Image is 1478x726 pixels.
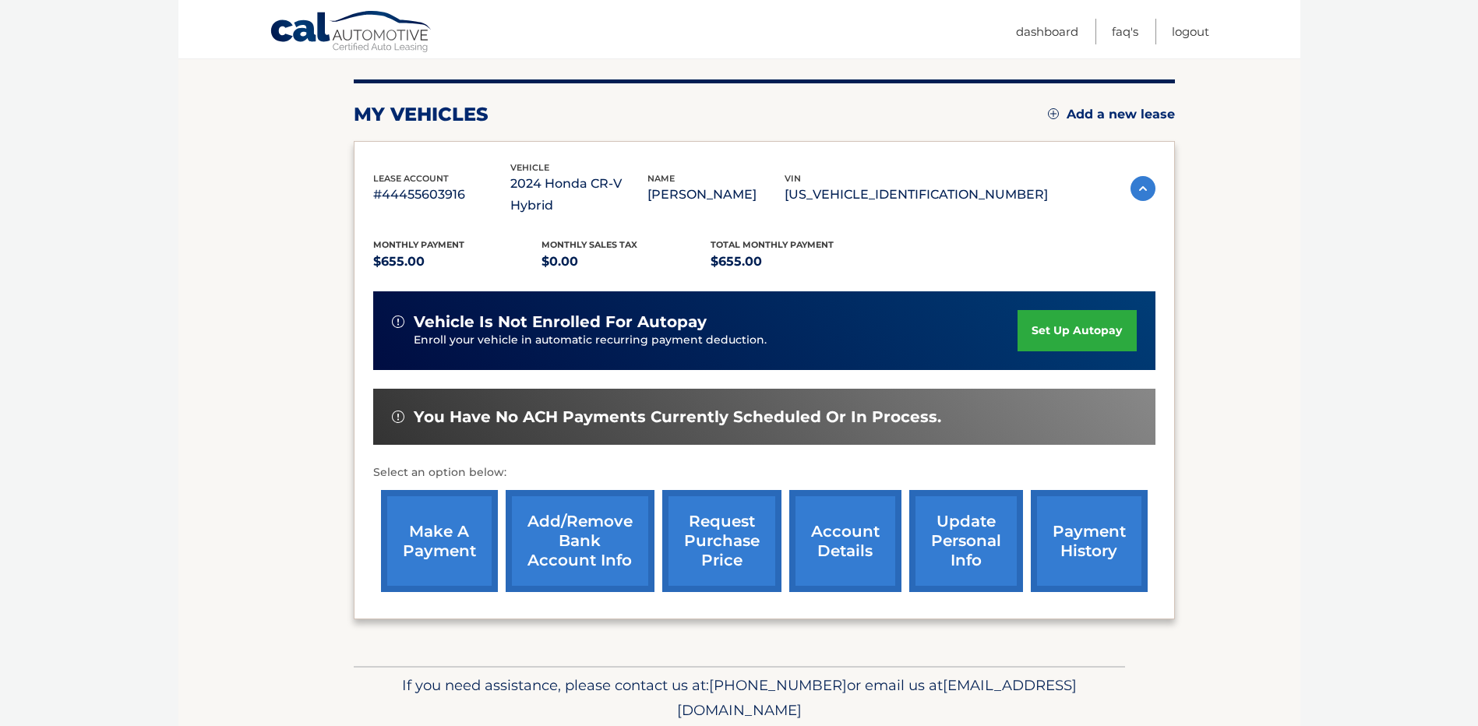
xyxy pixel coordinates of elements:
img: alert-white.svg [392,315,404,328]
p: $0.00 [541,251,711,273]
span: Monthly sales Tax [541,239,637,250]
p: $655.00 [373,251,542,273]
img: alert-white.svg [392,411,404,423]
a: Add/Remove bank account info [506,490,654,592]
img: accordion-active.svg [1131,176,1155,201]
span: You have no ACH payments currently scheduled or in process. [414,407,941,427]
img: add.svg [1048,108,1059,119]
a: set up autopay [1018,310,1136,351]
a: Cal Automotive [270,10,433,55]
p: 2024 Honda CR-V Hybrid [510,173,647,217]
p: [US_VEHICLE_IDENTIFICATION_NUMBER] [785,184,1048,206]
span: vehicle is not enrolled for autopay [414,312,707,332]
a: FAQ's [1112,19,1138,44]
a: request purchase price [662,490,781,592]
p: $655.00 [711,251,880,273]
p: Select an option below: [373,463,1155,482]
a: Logout [1172,19,1209,44]
span: [EMAIL_ADDRESS][DOMAIN_NAME] [677,676,1077,719]
p: Enroll your vehicle in automatic recurring payment deduction. [414,332,1018,349]
p: If you need assistance, please contact us at: or email us at [364,673,1115,723]
a: Dashboard [1016,19,1078,44]
span: Monthly Payment [373,239,464,250]
a: account details [789,490,901,592]
p: [PERSON_NAME] [647,184,785,206]
span: [PHONE_NUMBER] [709,676,847,694]
span: lease account [373,173,449,184]
h2: my vehicles [354,103,489,126]
a: Add a new lease [1048,107,1175,122]
span: vehicle [510,162,549,173]
span: Total Monthly Payment [711,239,834,250]
p: #44455603916 [373,184,510,206]
a: payment history [1031,490,1148,592]
a: update personal info [909,490,1023,592]
span: vin [785,173,801,184]
a: make a payment [381,490,498,592]
span: name [647,173,675,184]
